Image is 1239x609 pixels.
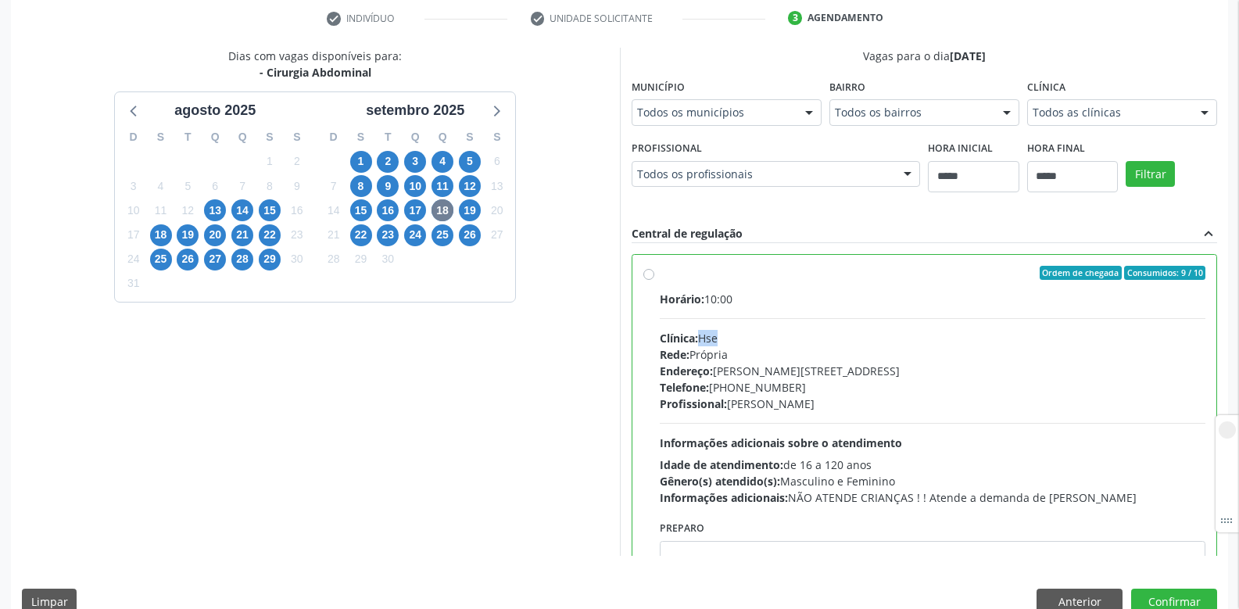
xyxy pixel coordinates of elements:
span: quarta-feira, 24 de setembro de 2025 [404,224,426,246]
span: quarta-feira, 6 de agosto de 2025 [204,175,226,197]
span: terça-feira, 23 de setembro de 2025 [377,224,399,246]
div: de 16 a 120 anos [660,457,1206,473]
span: terça-feira, 19 de agosto de 2025 [177,224,199,246]
span: segunda-feira, 29 de setembro de 2025 [350,249,372,270]
span: quarta-feira, 10 de setembro de 2025 [404,175,426,197]
div: S [256,125,284,149]
div: Q [229,125,256,149]
span: quinta-feira, 7 de agosto de 2025 [231,175,253,197]
span: sábado, 27 de setembro de 2025 [486,224,508,246]
span: sexta-feira, 19 de setembro de 2025 [459,199,481,221]
span: sábado, 2 de agosto de 2025 [286,151,308,173]
div: - Cirurgia Abdominal [228,64,402,81]
span: quinta-feira, 28 de agosto de 2025 [231,249,253,270]
span: Consumidos: 9 / 10 [1124,266,1205,280]
label: Hora final [1027,137,1085,161]
span: domingo, 31 de agosto de 2025 [123,273,145,295]
div: S [457,125,484,149]
label: Profissional [632,137,702,161]
span: Idade de atendimento: [660,457,783,472]
span: domingo, 14 de setembro de 2025 [323,199,345,221]
span: Profissional: [660,396,727,411]
label: Hora inicial [928,137,993,161]
span: sexta-feira, 12 de setembro de 2025 [459,175,481,197]
span: sexta-feira, 5 de setembro de 2025 [459,151,481,173]
span: Clínica: [660,331,698,346]
i: expand_less [1200,225,1217,242]
span: sexta-feira, 1 de agosto de 2025 [259,151,281,173]
span: domingo, 24 de agosto de 2025 [123,249,145,270]
span: domingo, 21 de setembro de 2025 [323,224,345,246]
span: sexta-feira, 29 de agosto de 2025 [259,249,281,270]
span: segunda-feira, 11 de agosto de 2025 [150,199,172,221]
div: S [147,125,174,149]
button: Filtrar [1126,161,1175,188]
span: segunda-feira, 15 de setembro de 2025 [350,199,372,221]
span: segunda-feira, 1 de setembro de 2025 [350,151,372,173]
span: quinta-feira, 25 de setembro de 2025 [432,224,453,246]
div: Central de regulação [632,225,743,242]
span: sábado, 13 de setembro de 2025 [486,175,508,197]
span: quarta-feira, 20 de agosto de 2025 [204,224,226,246]
div: Q [429,125,457,149]
div: S [347,125,374,149]
label: Bairro [829,75,865,99]
span: terça-feira, 16 de setembro de 2025 [377,199,399,221]
span: quarta-feira, 27 de agosto de 2025 [204,249,226,270]
div: Masculino e Feminino [660,473,1206,489]
span: domingo, 3 de agosto de 2025 [123,175,145,197]
span: sábado, 20 de setembro de 2025 [486,199,508,221]
span: domingo, 17 de agosto de 2025 [123,224,145,246]
div: S [283,125,310,149]
span: quarta-feira, 17 de setembro de 2025 [404,199,426,221]
span: segunda-feira, 8 de setembro de 2025 [350,175,372,197]
span: Todos os bairros [835,105,987,120]
span: [DATE] [950,48,986,63]
div: [PHONE_NUMBER] [660,379,1206,396]
div: NÃO ATENDE CRIANÇAS ! ! Atende a demanda de [PERSON_NAME] [660,489,1206,506]
span: terça-feira, 30 de setembro de 2025 [377,249,399,270]
span: quinta-feira, 18 de setembro de 2025 [432,199,453,221]
div: S [483,125,510,149]
span: Telefone: [660,380,709,395]
span: terça-feira, 5 de agosto de 2025 [177,175,199,197]
span: Horário: [660,292,704,306]
span: Todos os profissionais [637,167,889,182]
span: sábado, 9 de agosto de 2025 [286,175,308,197]
span: domingo, 10 de agosto de 2025 [123,199,145,221]
span: quinta-feira, 4 de setembro de 2025 [432,151,453,173]
span: Informações adicionais sobre o atendimento [660,435,902,450]
div: T [174,125,202,149]
span: segunda-feira, 22 de setembro de 2025 [350,224,372,246]
span: segunda-feira, 18 de agosto de 2025 [150,224,172,246]
span: terça-feira, 26 de agosto de 2025 [177,249,199,270]
span: quinta-feira, 11 de setembro de 2025 [432,175,453,197]
span: sexta-feira, 8 de agosto de 2025 [259,175,281,197]
span: sábado, 23 de agosto de 2025 [286,224,308,246]
div: T [374,125,402,149]
div: 3 [788,11,802,25]
div: Própria [660,346,1206,363]
div: setembro 2025 [360,100,471,121]
span: quarta-feira, 13 de agosto de 2025 [204,199,226,221]
div: Agendamento [807,11,883,25]
span: domingo, 7 de setembro de 2025 [323,175,345,197]
label: Município [632,75,685,99]
div: [PERSON_NAME] [660,396,1206,412]
span: terça-feira, 12 de agosto de 2025 [177,199,199,221]
span: Informações adicionais: [660,490,788,505]
div: Vagas para o dia [632,48,1218,64]
span: segunda-feira, 4 de agosto de 2025 [150,175,172,197]
span: domingo, 28 de setembro de 2025 [323,249,345,270]
span: quinta-feira, 14 de agosto de 2025 [231,199,253,221]
span: terça-feira, 2 de setembro de 2025 [377,151,399,173]
div: D [120,125,147,149]
div: 10:00 [660,291,1206,307]
span: sexta-feira, 22 de agosto de 2025 [259,224,281,246]
span: quinta-feira, 21 de agosto de 2025 [231,224,253,246]
span: Rede: [660,347,689,362]
span: Todos as clínicas [1033,105,1185,120]
span: sexta-feira, 15 de agosto de 2025 [259,199,281,221]
span: quarta-feira, 3 de setembro de 2025 [404,151,426,173]
div: [PERSON_NAME][STREET_ADDRESS] [660,363,1206,379]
